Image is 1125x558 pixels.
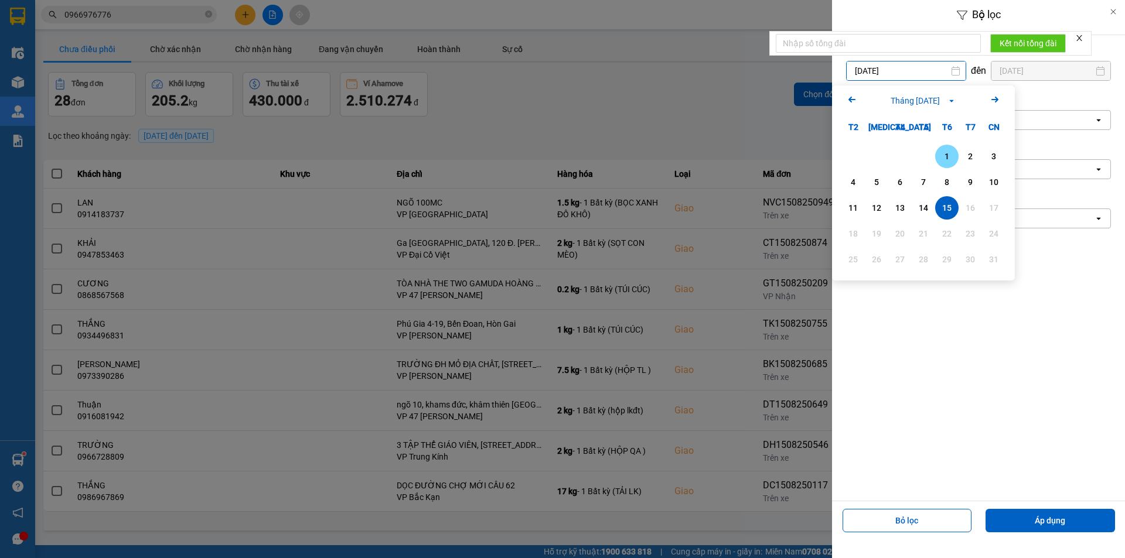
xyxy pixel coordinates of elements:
[841,196,865,220] div: Choose Thứ Hai, tháng 08 11 2025. It's available.
[935,196,959,220] div: Selected. Thứ Sáu, tháng 08 15 2025. It's available.
[986,175,1002,189] div: 10
[962,252,979,266] div: 30
[986,149,1002,163] div: 3
[845,93,859,108] button: Previous month.
[841,248,865,271] div: Not available. Thứ Hai, tháng 08 25 2025.
[962,149,979,163] div: 2
[887,94,960,107] button: Tháng [DATE]
[962,175,979,189] div: 9
[966,65,991,77] div: đến
[982,115,1005,139] div: CN
[959,145,982,168] div: Choose Thứ Bảy, tháng 08 2 2025. It's available.
[939,227,955,241] div: 22
[959,115,982,139] div: T7
[892,252,908,266] div: 27
[845,252,861,266] div: 25
[982,196,1005,220] div: Not available. Chủ Nhật, tháng 08 17 2025.
[939,149,955,163] div: 1
[912,222,935,245] div: Not available. Thứ Năm, tháng 08 21 2025.
[972,8,1001,20] span: Bộ lọc
[845,93,859,107] svg: Arrow Left
[912,170,935,194] div: Choose Thứ Năm, tháng 08 7 2025. It's available.
[939,201,955,215] div: 15
[915,252,932,266] div: 28
[988,93,1002,108] button: Next month.
[865,196,888,220] div: Choose Thứ Ba, tháng 08 12 2025. It's available.
[935,145,959,168] div: Choose Thứ Sáu, tháng 08 1 2025. It's available.
[915,201,932,215] div: 14
[892,175,908,189] div: 6
[982,222,1005,245] div: Not available. Chủ Nhật, tháng 08 24 2025.
[939,252,955,266] div: 29
[986,252,1002,266] div: 31
[865,170,888,194] div: Choose Thứ Ba, tháng 08 5 2025. It's available.
[888,170,912,194] div: Choose Thứ Tư, tháng 08 6 2025. It's available.
[1094,165,1103,174] svg: open
[888,115,912,139] div: T4
[865,222,888,245] div: Not available. Thứ Ba, tháng 08 19 2025.
[982,248,1005,271] div: Not available. Chủ Nhật, tháng 08 31 2025.
[990,34,1066,53] button: Kết nối tổng đài
[939,175,955,189] div: 8
[1094,115,1103,125] svg: open
[959,196,982,220] div: Not available. Thứ Bảy, tháng 08 16 2025.
[935,170,959,194] div: Choose Thứ Sáu, tháng 08 8 2025. It's available.
[935,222,959,245] div: Not available. Thứ Sáu, tháng 08 22 2025.
[986,227,1002,241] div: 24
[912,115,935,139] div: T5
[841,115,865,139] div: T2
[988,93,1002,107] svg: Arrow Right
[892,201,908,215] div: 13
[892,227,908,241] div: 20
[962,201,979,215] div: 16
[888,196,912,220] div: Choose Thứ Tư, tháng 08 13 2025. It's available.
[847,61,966,80] input: Select a date.
[868,175,885,189] div: 5
[868,252,885,266] div: 26
[915,227,932,241] div: 21
[1000,37,1056,50] span: Kết nối tổng đài
[845,175,861,189] div: 4
[935,115,959,139] div: T6
[959,222,982,245] div: Not available. Thứ Bảy, tháng 08 23 2025.
[982,145,1005,168] div: Choose Chủ Nhật, tháng 08 3 2025. It's available.
[1075,34,1083,42] span: close
[832,85,1015,280] div: Calendar.
[982,170,1005,194] div: Choose Chủ Nhật, tháng 08 10 2025. It's available.
[865,248,888,271] div: Not available. Thứ Ba, tháng 08 26 2025.
[841,222,865,245] div: Not available. Thứ Hai, tháng 08 18 2025.
[865,115,888,139] div: [MEDICAL_DATA]
[868,201,885,215] div: 12
[845,227,861,241] div: 18
[986,201,1002,215] div: 17
[841,170,865,194] div: Choose Thứ Hai, tháng 08 4 2025. It's available.
[991,61,1110,80] input: Select a date.
[986,509,1115,532] button: Áp dụng
[776,34,981,53] input: Nhập số tổng đài
[868,227,885,241] div: 19
[962,227,979,241] div: 23
[888,248,912,271] div: Not available. Thứ Tư, tháng 08 27 2025.
[959,248,982,271] div: Not available. Thứ Bảy, tháng 08 30 2025.
[959,170,982,194] div: Choose Thứ Bảy, tháng 08 9 2025. It's available.
[845,201,861,215] div: 11
[843,509,972,532] button: Bỏ lọc
[888,222,912,245] div: Not available. Thứ Tư, tháng 08 20 2025.
[915,175,932,189] div: 7
[1094,214,1103,223] svg: open
[935,248,959,271] div: Not available. Thứ Sáu, tháng 08 29 2025.
[912,196,935,220] div: Choose Thứ Năm, tháng 08 14 2025. It's available.
[912,248,935,271] div: Not available. Thứ Năm, tháng 08 28 2025.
